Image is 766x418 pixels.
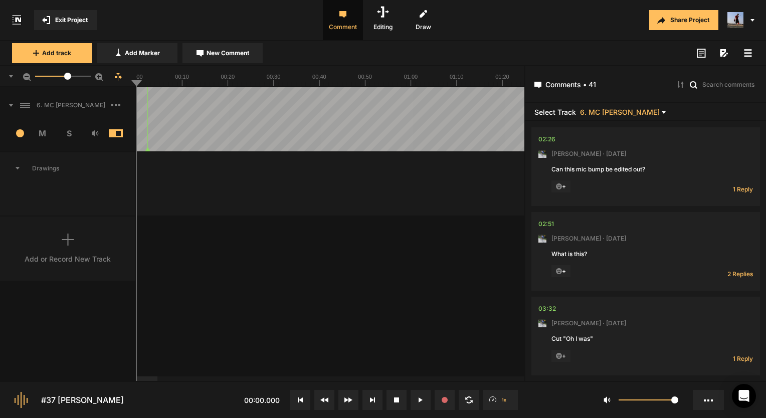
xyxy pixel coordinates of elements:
div: Add or Record New Track [25,254,111,264]
span: 1 Reply [733,185,753,193]
span: 2 Replies [727,270,753,278]
img: ACg8ocLxXzHjWyafR7sVkIfmxRufCxqaSAR27SDjuE-ggbMy1qqdgD8=s96-c [538,235,546,243]
img: ACg8ocLxXzHjWyafR7sVkIfmxRufCxqaSAR27SDjuE-ggbMy1qqdgD8=s96-c [538,319,546,327]
text: 00:40 [312,74,326,80]
span: + [551,265,570,277]
button: Exit Project [34,10,97,30]
button: New Comment [182,43,263,63]
text: 01:10 [450,74,464,80]
img: ACg8ocLxXzHjWyafR7sVkIfmxRufCxqaSAR27SDjuE-ggbMy1qqdgD8=s96-c [538,150,546,158]
span: [PERSON_NAME] · [DATE] [551,319,626,328]
div: Cut "Oh I was" [551,334,740,343]
text: 01:20 [495,74,509,80]
div: 02:26.294 [538,134,555,144]
span: Add Marker [125,49,160,58]
button: Add track [12,43,92,63]
span: [PERSON_NAME] · [DATE] [551,234,626,243]
span: Add track [42,49,71,58]
span: 1 Reply [733,354,753,363]
text: 01:00 [404,74,418,80]
div: What is this? [551,250,740,259]
span: + [551,180,570,192]
input: Search comments [701,79,757,89]
span: 6. MC [PERSON_NAME] [580,108,660,116]
button: Share Project [649,10,718,30]
span: [PERSON_NAME] · [DATE] [551,149,626,158]
button: Add Marker [97,43,177,63]
span: 00:00.000 [244,396,280,404]
text: 00:20 [221,74,235,80]
header: Select Track [525,103,766,121]
header: Comments • 41 [525,66,766,103]
span: New Comment [207,49,249,58]
div: 02:51.631 [538,219,554,229]
span: Exit Project [55,16,88,25]
text: 00:50 [358,74,372,80]
span: 6. MC [PERSON_NAME] [33,101,111,110]
button: 1x [483,390,518,410]
div: 03:32.589 [538,304,556,314]
img: ACg8ocJ5zrP0c3SJl5dKscm-Goe6koz8A9fWD7dpguHuX8DX5VIxymM=s96-c [727,12,743,28]
text: 00:10 [175,74,189,80]
div: Open Intercom Messenger [732,384,756,408]
span: + [551,350,570,362]
div: Can this mic bump be edited out? [551,165,740,174]
span: S [56,127,82,139]
span: M [30,127,56,139]
text: 00:30 [267,74,281,80]
div: #37 [PERSON_NAME] [41,394,124,406]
